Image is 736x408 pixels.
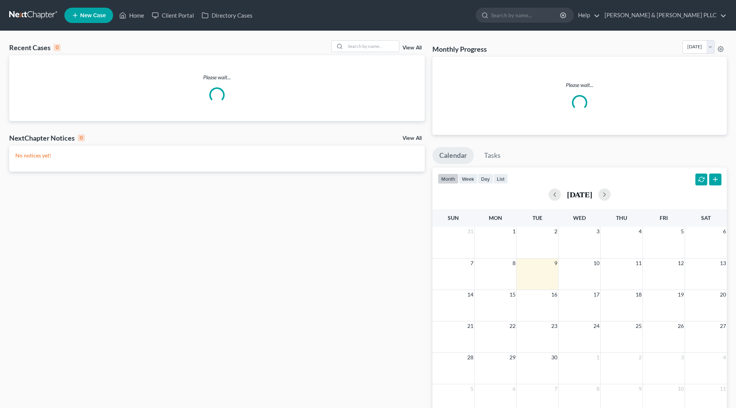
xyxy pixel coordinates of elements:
[9,133,85,143] div: NextChapter Notices
[635,290,642,299] span: 18
[574,8,600,22] a: Help
[719,259,727,268] span: 13
[491,8,561,22] input: Search by name...
[677,321,685,331] span: 26
[489,215,502,221] span: Mon
[432,44,487,54] h3: Monthly Progress
[593,259,600,268] span: 10
[660,215,668,221] span: Fri
[554,227,558,236] span: 2
[509,353,516,362] span: 29
[432,147,474,164] a: Calendar
[596,353,600,362] span: 1
[9,74,425,81] p: Please wait...
[722,353,727,362] span: 4
[54,44,61,51] div: 0
[509,321,516,331] span: 22
[467,321,474,331] span: 21
[80,13,106,18] span: New Case
[345,41,399,52] input: Search by name...
[596,384,600,393] span: 8
[198,8,256,22] a: Directory Cases
[470,259,474,268] span: 7
[554,259,558,268] span: 9
[677,384,685,393] span: 10
[567,190,592,198] h2: [DATE]
[512,259,516,268] span: 8
[635,321,642,331] span: 25
[722,227,727,236] span: 6
[9,43,61,52] div: Recent Cases
[115,8,148,22] a: Home
[616,215,627,221] span: Thu
[680,353,685,362] span: 3
[593,290,600,299] span: 17
[512,384,516,393] span: 6
[677,290,685,299] span: 19
[509,290,516,299] span: 15
[439,81,721,89] p: Please wait...
[477,147,508,164] a: Tasks
[719,384,727,393] span: 11
[78,134,85,141] div: 0
[677,259,685,268] span: 12
[438,174,458,184] button: month
[635,259,642,268] span: 11
[470,384,474,393] span: 5
[478,174,493,184] button: day
[593,321,600,331] span: 24
[638,384,642,393] span: 9
[680,227,685,236] span: 5
[638,227,642,236] span: 4
[402,45,422,51] a: View All
[554,384,558,393] span: 7
[467,227,474,236] span: 31
[148,8,198,22] a: Client Portal
[701,215,711,221] span: Sat
[719,321,727,331] span: 27
[719,290,727,299] span: 20
[638,353,642,362] span: 2
[550,321,558,331] span: 23
[448,215,459,221] span: Sun
[458,174,478,184] button: week
[467,290,474,299] span: 14
[532,215,542,221] span: Tue
[596,227,600,236] span: 3
[601,8,726,22] a: [PERSON_NAME] & [PERSON_NAME] PLLC
[573,215,586,221] span: Wed
[550,353,558,362] span: 30
[402,136,422,141] a: View All
[467,353,474,362] span: 28
[550,290,558,299] span: 16
[15,152,419,159] p: No notices yet!
[512,227,516,236] span: 1
[493,174,508,184] button: list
